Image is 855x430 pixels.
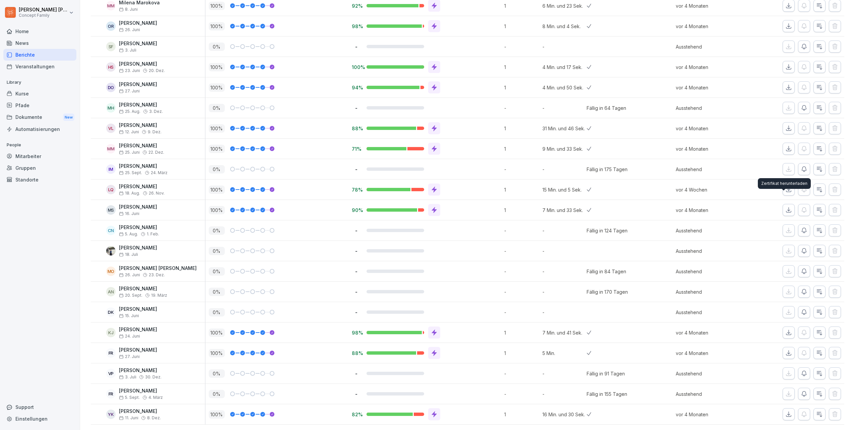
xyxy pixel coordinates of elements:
[3,123,76,135] a: Automatisierungen
[209,145,225,153] p: 100 %
[504,370,539,377] p: -
[352,309,361,315] p: -
[209,308,225,316] p: 0 %
[504,23,539,30] p: 1
[3,99,76,111] a: Pfade
[3,111,76,124] a: DokumenteNew
[151,293,167,298] span: 19. März
[119,347,157,353] p: [PERSON_NAME]
[352,23,361,29] p: 98%
[3,61,76,72] a: Veranstaltungen
[106,267,116,276] div: MO
[119,334,140,339] span: 24. Juni
[3,77,76,88] p: Library
[542,411,587,418] p: 16 Min. und 30 Sek.
[542,288,587,295] p: -
[3,88,76,99] a: Kurse
[504,125,539,132] p: 1
[676,104,744,112] p: Ausstehend
[106,62,116,72] div: HS
[504,329,539,336] p: 1
[676,268,744,275] p: Ausstehend
[504,2,539,9] p: 1
[19,13,68,18] p: Concept Family
[209,124,225,133] p: 100 %
[147,416,161,420] span: 8. Dez.
[587,104,626,112] div: Fällig in 64 Tagen
[676,247,744,255] p: Ausstehend
[676,329,744,336] p: vor 4 Monaten
[151,170,168,175] span: 24. März
[106,246,116,256] img: qm88d1am4rl1bp98xblbhije.png
[542,23,587,30] p: 8 Min. und 4 Sek.
[119,7,138,12] span: 8. Juni
[504,268,539,275] p: -
[119,211,139,216] span: 16. Juni
[106,124,116,133] div: VL
[119,170,142,175] span: 25. Sept.
[119,68,140,73] span: 23. Juni
[119,123,161,128] p: [PERSON_NAME]
[587,268,626,275] div: Fällig in 84 Tagen
[504,84,539,91] p: 1
[209,267,225,276] p: 0 %
[676,309,744,316] p: Ausstehend
[352,289,361,295] p: -
[3,111,76,124] div: Dokumente
[209,22,225,30] p: 100 %
[3,174,76,186] a: Standorte
[119,409,161,414] p: [PERSON_NAME]
[119,184,165,190] p: [PERSON_NAME]
[119,388,163,394] p: [PERSON_NAME]
[504,64,539,71] p: 1
[145,375,161,379] span: 30. Dez.
[3,162,76,174] a: Gruppen
[106,164,116,174] div: IM
[542,268,587,275] p: -
[119,102,163,108] p: [PERSON_NAME]
[352,350,361,356] p: 88%
[504,288,539,295] p: -
[148,130,161,134] span: 9. Dez.
[106,369,116,378] div: VP
[147,232,159,236] span: 1. Feb.
[352,391,361,397] p: -
[676,288,744,295] p: Ausstehend
[542,125,587,132] p: 31 Min. und 46 Sek.
[119,130,139,134] span: 12. Juni
[352,207,361,213] p: 90%
[119,204,157,210] p: [PERSON_NAME]
[119,416,138,420] span: 11. Juni
[119,163,168,169] p: [PERSON_NAME]
[119,327,157,333] p: [PERSON_NAME]
[119,306,157,312] p: [PERSON_NAME]
[119,266,197,271] p: [PERSON_NAME] [PERSON_NAME]
[676,125,744,132] p: vor 4 Monaten
[542,145,587,152] p: 9 Min. und 33 Sek.
[119,232,138,236] span: 5. Aug.
[119,20,157,26] p: [PERSON_NAME]
[504,309,539,316] p: -
[106,410,116,419] div: YK
[209,2,225,10] p: 100 %
[352,187,361,193] p: 78%
[209,165,225,173] p: 0 %
[352,370,361,377] p: -
[542,350,587,357] p: 5 Min.
[542,43,587,50] p: -
[106,83,116,92] div: DO
[119,354,140,359] span: 27. Juni
[587,390,627,398] div: Fällig in 155 Tagen
[504,166,539,173] p: -
[106,226,116,235] div: CN
[676,23,744,30] p: vor 4 Monaten
[676,145,744,152] p: vor 4 Monaten
[542,329,587,336] p: 7 Min. und 41 Sek.
[148,395,163,400] span: 4. März
[3,140,76,150] p: People
[352,64,361,70] p: 100%
[352,125,361,132] p: 88%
